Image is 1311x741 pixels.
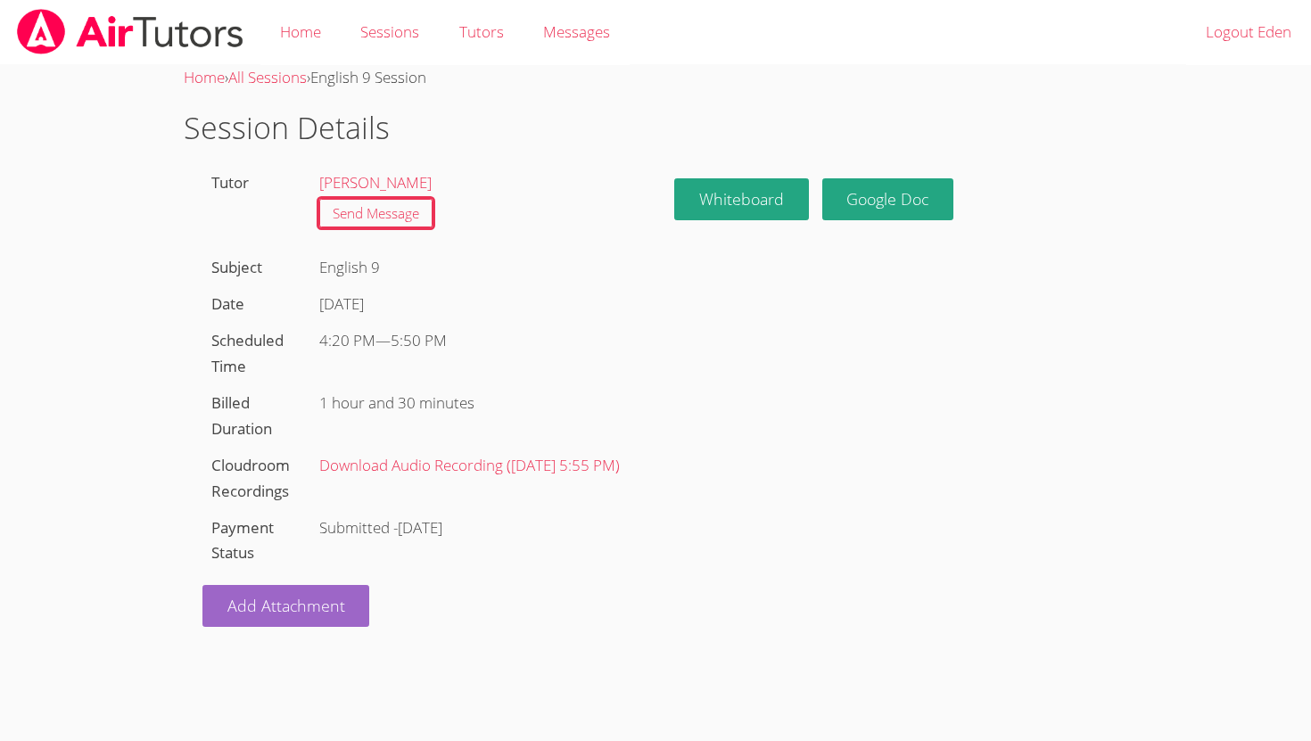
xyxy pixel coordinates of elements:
div: 1 hour and 30 minutes [311,385,637,422]
label: Cloudroom Recordings [211,455,290,501]
span: English 9 Session [310,67,426,87]
label: Tutor [211,172,249,193]
div: — [319,328,628,354]
div: › › [184,65,1127,91]
a: Add Attachment [202,585,370,627]
a: Download Audio Recording ([DATE] 5:55 PM) [319,455,620,475]
label: Payment Status [211,517,274,564]
div: [DATE] [319,292,628,317]
span: [DATE] 5:55 PM [511,455,615,475]
a: All Sessions [228,67,307,87]
img: airtutors_banner-c4298cdbf04f3fff15de1276eac7730deb9818008684d7c2e4769d2f7ddbe033.png [15,9,245,54]
label: Date [211,293,244,314]
label: Scheduled Time [211,330,284,376]
span: 5:50 PM [391,330,447,350]
span: Messages [543,21,610,42]
span: [DATE] [398,517,442,538]
span: 4:20 PM [319,330,375,350]
a: Google Doc [822,178,954,220]
h1: Session Details [184,105,1127,151]
button: Whiteboard [674,178,809,220]
a: Home [184,67,225,87]
a: [PERSON_NAME] [319,172,432,193]
div: Submitted - [311,510,637,547]
label: Subject [211,257,262,277]
label: Billed Duration [211,392,272,439]
a: Send Message [319,199,433,228]
div: English 9 [311,250,637,286]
